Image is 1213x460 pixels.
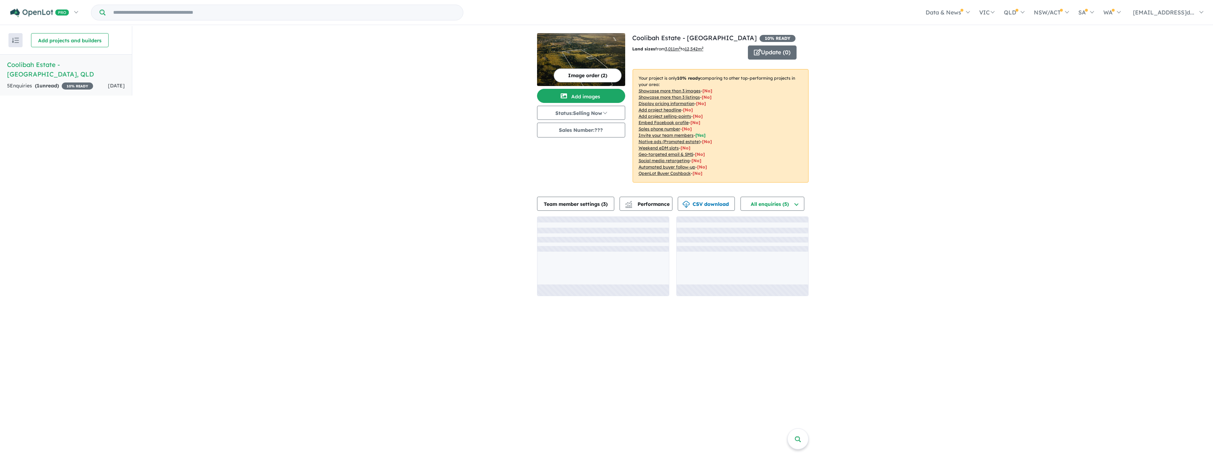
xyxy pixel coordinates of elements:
span: 10 % READY [760,35,796,42]
span: [EMAIL_ADDRESS]d... [1133,9,1194,16]
button: Add images [537,89,625,103]
u: Weekend eDM slots [639,145,679,151]
u: 12,542 m [685,46,703,51]
button: Add projects and builders [31,33,109,47]
u: Social media retargeting [639,158,690,163]
img: Openlot PRO Logo White [10,8,69,17]
span: [No] [681,145,690,151]
u: Showcase more than 3 images [639,88,701,93]
button: Performance [620,197,672,211]
span: 3 [603,201,606,207]
button: CSV download [678,197,735,211]
span: [ Yes ] [695,133,706,138]
span: [ No ] [683,107,693,112]
h5: Coolibah Estate - [GEOGRAPHIC_DATA] , QLD [7,60,125,79]
b: Land sizes [632,46,655,51]
span: [No] [697,164,707,170]
span: [ No ] [702,94,712,100]
sup: 2 [702,46,703,50]
p: from [632,45,743,53]
span: 10 % READY [62,82,93,90]
img: line-chart.svg [625,201,632,205]
u: 3,011 m [665,46,681,51]
u: Add project headline [639,107,681,112]
u: Add project selling-points [639,114,691,119]
u: Showcase more than 3 listings [639,94,700,100]
u: Geo-targeted email & SMS [639,152,693,157]
span: [No] [702,139,712,144]
span: [No] [695,152,705,157]
span: [ No ] [682,126,692,131]
img: download icon [683,201,690,208]
span: [ No ] [696,101,706,106]
span: [No] [693,171,702,176]
img: sort.svg [12,38,19,43]
span: [No] [691,158,701,163]
b: 10 % ready [677,75,700,81]
u: Automated buyer follow-up [639,164,695,170]
u: Display pricing information [639,101,694,106]
u: Sales phone number [639,126,680,131]
button: Update (0) [748,45,797,60]
u: OpenLot Buyer Cashback [639,171,691,176]
span: [ No ] [702,88,712,93]
u: Embed Facebook profile [639,120,689,125]
span: [DATE] [108,82,125,89]
button: Sales Number:??? [537,123,625,137]
u: Native ads (Promoted estate) [639,139,700,144]
span: to [681,46,703,51]
button: Image order (2) [554,68,622,82]
strong: ( unread) [35,82,59,89]
button: All enquiries (5) [740,197,804,211]
img: Coolibah Estate - Lowood [537,33,625,86]
u: Invite your team members [639,133,694,138]
span: Performance [626,201,670,207]
sup: 2 [679,46,681,50]
button: Team member settings (3) [537,197,614,211]
span: [ No ] [690,120,700,125]
img: bar-chart.svg [625,203,632,208]
span: [ No ] [693,114,703,119]
a: Coolibah Estate - [GEOGRAPHIC_DATA] [632,34,757,42]
button: Status:Selling Now [537,106,625,120]
span: 1 [37,82,39,89]
div: 5 Enquir ies [7,82,93,90]
p: Your project is only comparing to other top-performing projects in your area: - - - - - - - - - -... [633,69,809,183]
input: Try estate name, suburb, builder or developer [107,5,462,20]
